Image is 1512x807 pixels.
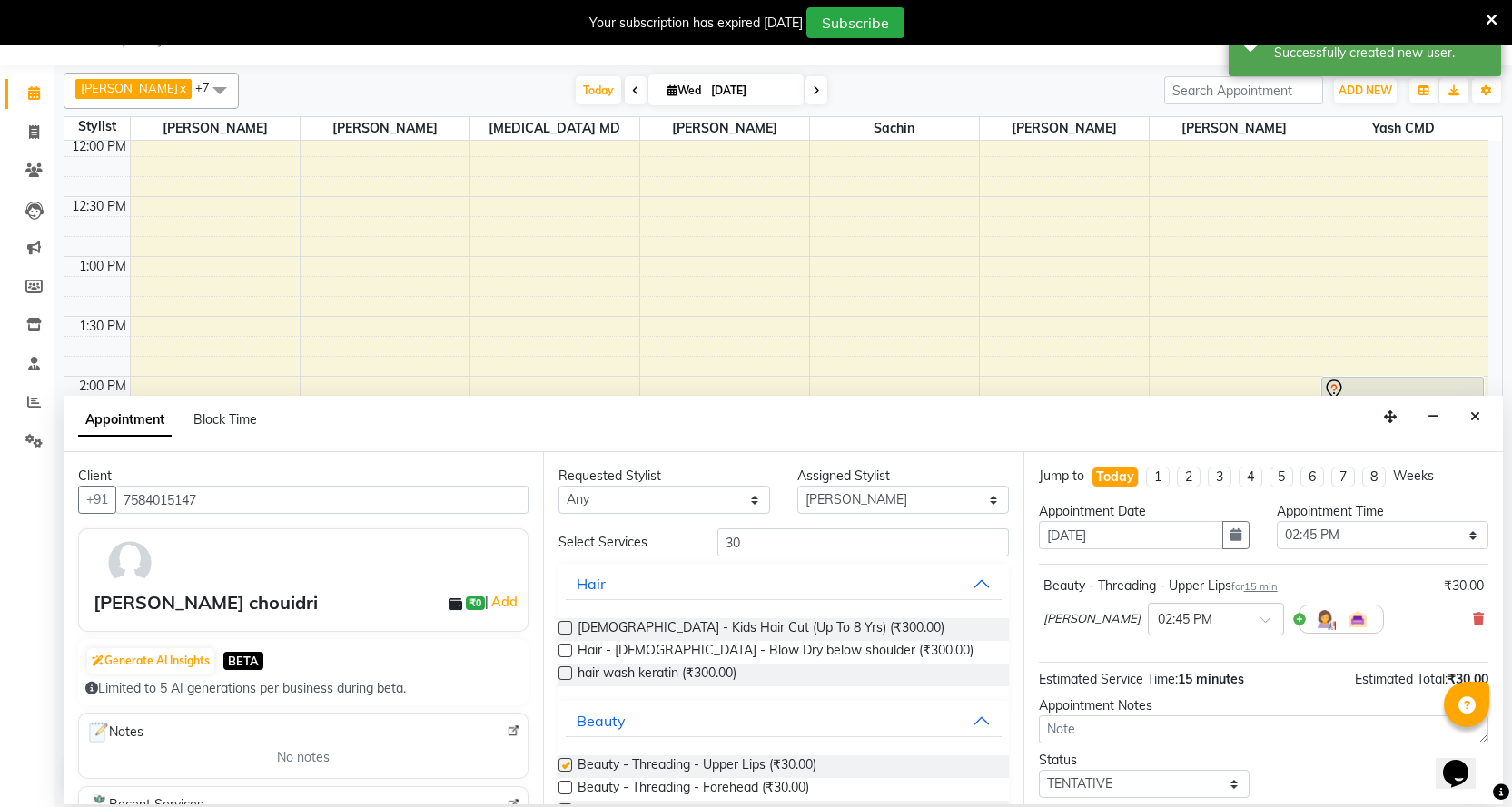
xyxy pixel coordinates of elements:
[558,467,770,486] div: Requested Stylist
[1039,467,1084,486] div: Jump to
[1331,467,1355,487] li: 7
[1334,78,1397,103] button: ADD NEW
[87,648,214,674] button: Generate AI Insights
[1244,580,1278,593] span: 15 min
[663,84,706,97] span: Wed
[1277,502,1488,521] div: Appointment Time
[797,467,1009,486] div: Assigned Stylist
[578,755,816,778] span: Beauty - Threading - Upper Lips (₹30.00)
[78,467,529,486] div: Client
[577,573,606,595] div: Hair
[576,76,621,104] span: Today
[578,778,809,801] span: Beauty - Threading - Forehead (₹30.00)
[1039,502,1250,521] div: Appointment Date
[980,117,1149,140] span: [PERSON_NAME]
[1300,467,1324,487] li: 6
[1150,117,1319,140] span: [PERSON_NAME]
[1043,576,1278,595] div: Beauty - Threading - Upper Lips
[1239,467,1262,487] li: 4
[1231,580,1278,593] small: for
[1177,467,1201,487] li: 2
[1436,734,1494,789] iframe: chat widget
[75,377,130,396] div: 2:00 PM
[178,81,186,95] a: x
[717,528,1008,556] input: Search by service name
[1319,117,1489,140] span: Yash CMD
[1355,671,1448,687] span: Estimated Total:
[75,257,130,276] div: 1:00 PM
[1039,671,1178,687] span: Estimated Service Time:
[115,486,529,514] input: Search by Name/Mobile/Email/Code
[806,7,904,38] button: Subscribe
[301,117,469,140] span: [PERSON_NAME]
[81,81,178,95] span: [PERSON_NAME]
[1178,671,1244,687] span: 15 minutes
[223,652,263,669] span: BETA
[1039,521,1224,549] input: yyyy-mm-dd
[589,14,803,33] div: Your subscription has expired [DATE]
[1270,467,1293,487] li: 5
[1448,671,1488,687] span: ₹30.00
[68,137,130,156] div: 12:00 PM
[1462,403,1488,431] button: Close
[1164,76,1323,104] input: Search Appointment
[85,679,521,698] div: Limited to 5 AI generations per business during beta.
[1393,467,1434,486] div: Weeks
[1274,44,1487,63] div: Successfully created new user.
[1039,751,1250,770] div: Status
[810,117,979,140] span: sachin
[68,197,130,216] div: 12:30 PM
[578,664,736,686] span: hair wash keratin (₹300.00)
[566,704,1001,737] button: Beauty
[94,589,318,616] div: [PERSON_NAME] chouidri
[131,117,300,140] span: [PERSON_NAME]
[75,317,130,336] div: 1:30 PM
[1039,696,1488,715] div: Appointment Notes
[545,533,704,552] div: Select Services
[640,117,809,140] span: [PERSON_NAME]
[1146,467,1170,487] li: 1
[577,710,626,732] div: Beauty
[1444,576,1484,595] div: ₹30.00
[104,536,156,589] img: avatar
[64,117,130,136] div: Stylist
[78,486,116,514] button: +91
[86,721,143,744] span: Notes
[485,591,520,613] span: |
[1322,378,1484,495] div: [PERSON_NAME] papal, TK01, 02:00 PM-03:00 PM, [DEMOGRAPHIC_DATA] Hair cut + hair wash + styling (...
[578,618,944,641] span: [DEMOGRAPHIC_DATA] - Kids Hair Cut (Up To 8 Yrs) (₹300.00)
[1314,608,1336,630] img: Hairdresser.png
[566,567,1001,600] button: Hair
[1362,467,1386,487] li: 8
[706,77,796,104] input: 2025-09-03
[489,591,520,613] a: Add
[1043,610,1141,628] span: [PERSON_NAME]
[1208,467,1231,487] li: 3
[78,404,172,437] span: Appointment
[578,641,973,664] span: Hair - [DEMOGRAPHIC_DATA] - Blow Dry below shoulder (₹300.00)
[470,117,639,140] span: [MEDICAL_DATA] MD
[1347,608,1369,630] img: Interior.png
[466,596,485,611] span: ₹0
[1096,467,1134,487] div: Today
[277,748,330,767] span: No notes
[195,80,223,94] span: +7
[1339,84,1392,97] span: ADD NEW
[193,411,257,428] span: Block Time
